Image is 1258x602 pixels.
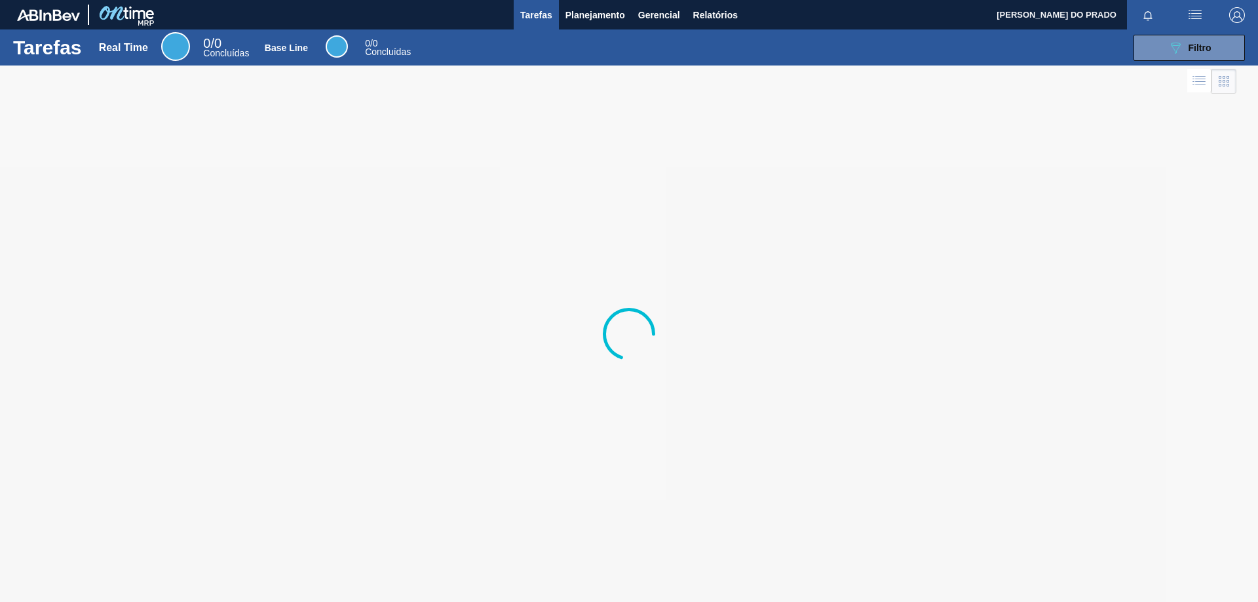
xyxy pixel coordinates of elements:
[365,38,377,48] span: / 0
[365,47,411,57] span: Concluídas
[365,39,411,56] div: Base Line
[565,7,625,23] span: Planejamento
[693,7,738,23] span: Relatórios
[161,32,190,61] div: Real Time
[326,35,348,58] div: Base Line
[17,9,80,21] img: TNhmsLtSVTkK8tSr43FrP2fwEKptu5GPRR3wAAAABJRU5ErkJggg==
[265,43,308,53] div: Base Line
[13,40,82,55] h1: Tarefas
[1187,7,1203,23] img: userActions
[520,7,552,23] span: Tarefas
[203,38,249,58] div: Real Time
[203,48,249,58] span: Concluídas
[638,7,680,23] span: Gerencial
[203,36,210,50] span: 0
[1229,7,1245,23] img: Logout
[1189,43,1211,53] span: Filtro
[203,36,221,50] span: / 0
[1134,35,1245,61] button: Filtro
[365,38,370,48] span: 0
[99,42,148,54] div: Real Time
[1127,6,1169,24] button: Notificações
